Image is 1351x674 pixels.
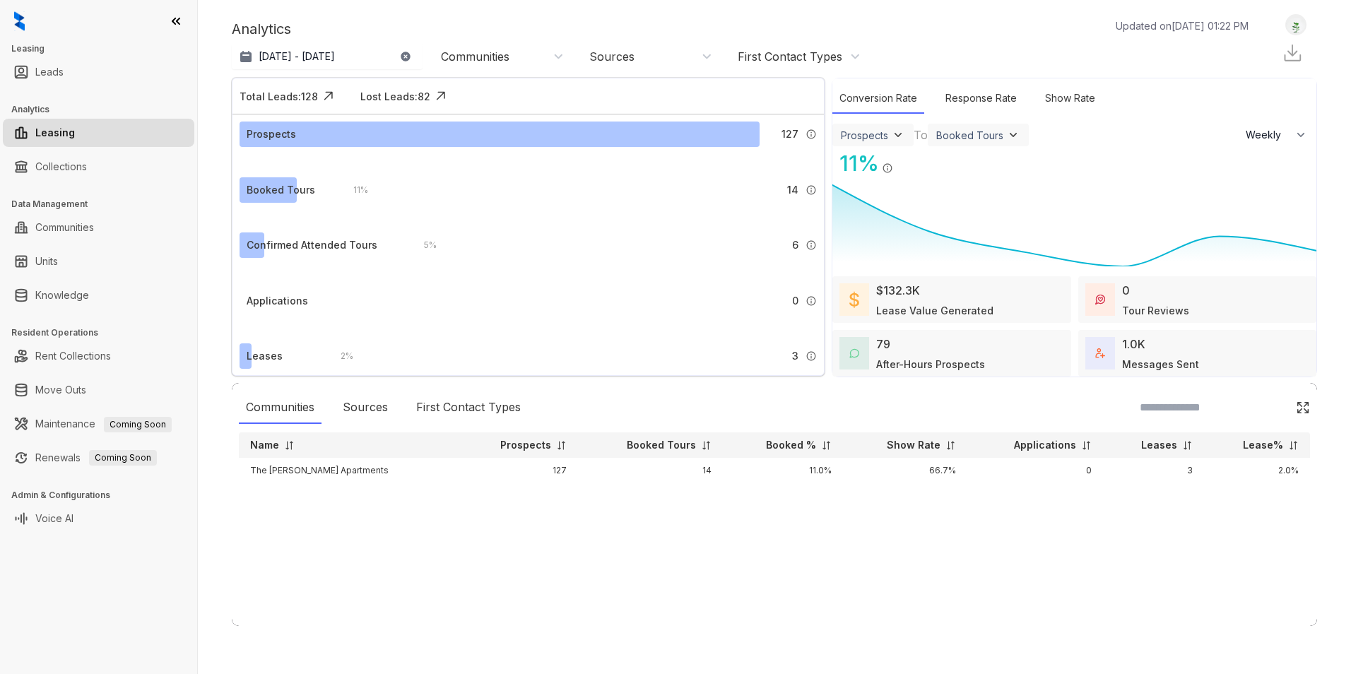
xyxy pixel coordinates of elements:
[11,103,197,116] h3: Analytics
[876,303,993,318] div: Lease Value Generated
[936,129,1003,141] div: Booked Tours
[832,83,924,114] div: Conversion Rate
[849,348,859,359] img: AfterHoursConversations
[3,119,194,147] li: Leasing
[35,119,75,147] a: Leasing
[1103,458,1203,483] td: 3
[723,458,842,483] td: 11.0%
[887,438,940,452] p: Show Rate
[938,83,1024,114] div: Response Rate
[841,129,888,141] div: Prospects
[1237,122,1316,148] button: Weekly
[35,444,157,472] a: RenewalsComing Soon
[849,291,859,308] img: LeaseValue
[239,391,321,424] div: Communities
[247,293,308,309] div: Applications
[1266,401,1278,413] img: SearchIcon
[247,126,296,142] div: Prospects
[3,247,194,276] li: Units
[876,357,985,372] div: After-Hours Prospects
[1204,458,1310,483] td: 2.0%
[284,440,295,451] img: sorting
[11,42,197,55] h3: Leasing
[3,444,194,472] li: Renewals
[240,89,318,104] div: Total Leads: 128
[35,376,86,404] a: Move Outs
[701,440,712,451] img: sorting
[247,348,283,364] div: Leases
[876,336,890,353] div: 79
[766,438,816,452] p: Booked %
[326,348,353,364] div: 2 %
[806,129,817,140] img: Info
[893,150,914,171] img: Click Icon
[339,182,368,198] div: 11 %
[441,49,509,64] div: Communities
[409,391,528,424] div: First Contact Types
[843,458,967,483] td: 66.7%
[35,153,87,181] a: Collections
[792,293,798,309] span: 0
[35,342,111,370] a: Rent Collections
[967,458,1103,483] td: 0
[35,213,94,242] a: Communities
[1141,438,1177,452] p: Leases
[738,49,842,64] div: First Contact Types
[945,440,956,451] img: sorting
[247,237,377,253] div: Confirmed Attended Tours
[589,49,635,64] div: Sources
[1282,42,1303,64] img: Download
[1095,295,1105,305] img: TourReviews
[882,162,893,174] img: Info
[318,85,339,107] img: Click Icon
[1081,440,1092,451] img: sorting
[1122,282,1130,299] div: 0
[3,376,194,404] li: Move Outs
[360,89,430,104] div: Lost Leads: 82
[500,438,551,452] p: Prospects
[792,237,798,253] span: 6
[239,458,457,483] td: The [PERSON_NAME] Apartments
[3,153,194,181] li: Collections
[1122,336,1145,353] div: 1.0K
[11,198,197,211] h3: Data Management
[1288,440,1299,451] img: sorting
[3,58,194,86] li: Leads
[35,504,73,533] a: Voice AI
[832,148,879,179] div: 11 %
[578,458,724,483] td: 14
[336,391,395,424] div: Sources
[104,417,172,432] span: Coming Soon
[35,247,58,276] a: Units
[247,182,315,198] div: Booked Tours
[876,282,920,299] div: $132.3K
[821,440,832,451] img: sorting
[232,44,423,69] button: [DATE] - [DATE]
[3,410,194,438] li: Maintenance
[3,213,194,242] li: Communities
[11,326,197,339] h3: Resident Operations
[891,128,905,142] img: ViewFilterArrow
[1122,303,1189,318] div: Tour Reviews
[430,85,452,107] img: Click Icon
[410,237,437,253] div: 5 %
[1286,18,1306,32] img: UserAvatar
[1182,440,1193,451] img: sorting
[914,126,928,143] div: To
[3,504,194,533] li: Voice AI
[35,281,89,309] a: Knowledge
[1122,357,1199,372] div: Messages Sent
[232,18,291,40] p: Analytics
[806,184,817,196] img: Info
[1116,18,1249,33] p: Updated on [DATE] 01:22 PM
[1246,128,1289,142] span: Weekly
[1006,128,1020,142] img: ViewFilterArrow
[3,342,194,370] li: Rent Collections
[806,295,817,307] img: Info
[1014,438,1076,452] p: Applications
[792,348,798,364] span: 3
[1296,401,1310,415] img: Click Icon
[35,58,64,86] a: Leads
[1095,348,1105,358] img: TotalFum
[787,182,798,198] span: 14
